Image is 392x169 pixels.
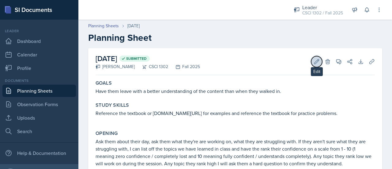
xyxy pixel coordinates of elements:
[88,32,382,43] h2: Planning Sheet
[96,80,112,86] label: Goals
[2,48,76,61] a: Calendar
[302,10,343,16] div: CSCI 1302 / Fall 2025
[2,62,76,74] a: Profile
[96,138,375,167] p: Ask them about their day, ask them what they're are working on, what they are struggling with. If...
[96,102,129,108] label: Study Skills
[96,87,375,95] p: Have them leave with a better understanding of the content than when they walked in.
[135,63,168,70] div: CSCI 1302
[2,85,76,97] a: Planning Sheets
[126,56,147,61] span: Submitted
[96,130,118,136] label: Opening
[2,98,76,110] a: Observation Forms
[88,23,119,29] a: Planning Sheets
[302,4,343,11] div: Leader
[311,56,322,67] button: Edit
[2,78,76,83] div: Documents
[2,28,76,34] div: Leader
[2,147,76,159] div: Help & Documentation
[96,63,135,70] div: [PERSON_NAME]
[2,125,76,137] a: Search
[168,63,200,70] div: Fall 2025
[2,35,76,47] a: Dashboard
[96,53,200,64] h2: [DATE]
[96,109,375,117] p: Reference the textbook or [DOMAIN_NAME][URL] for examples and reference the textbook for practice...
[2,112,76,124] a: Uploads
[127,23,140,29] div: [DATE]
